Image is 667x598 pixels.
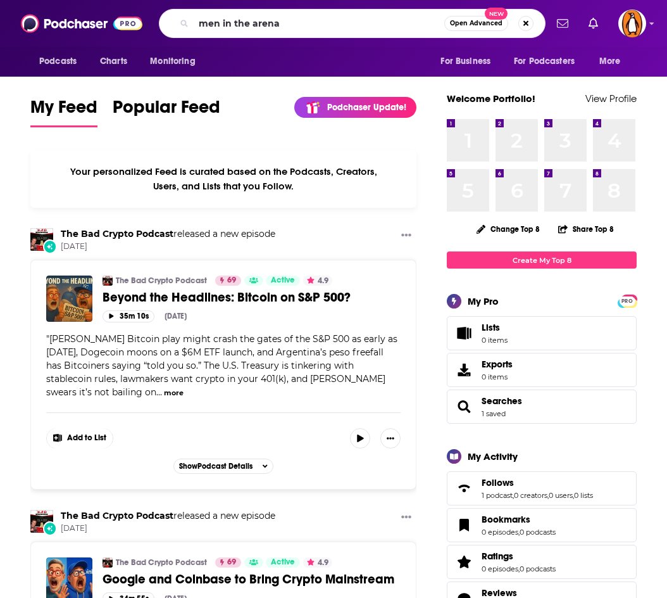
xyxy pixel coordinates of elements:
[43,239,57,253] div: New Episode
[380,428,401,448] button: Show More Button
[103,276,113,286] img: The Bad Crypto Podcast
[447,316,637,350] a: Lists
[482,477,514,488] span: Follows
[103,571,401,587] a: Google and Coinbase to Bring Crypto Mainstream
[482,564,518,573] a: 0 episodes
[271,274,295,287] span: Active
[482,491,513,500] a: 1 podcast
[30,49,93,73] button: open menu
[451,361,477,379] span: Exports
[396,510,416,526] button: Show More Button
[215,276,241,286] a: 69
[482,336,508,345] span: 0 items
[447,251,637,269] a: Create My Top 8
[482,409,506,418] a: 1 saved
[520,564,556,573] a: 0 podcasts
[468,450,518,462] div: My Activity
[451,516,477,534] a: Bookmarks
[447,471,637,506] span: Follows
[520,528,556,537] a: 0 podcasts
[103,310,154,322] button: 35m 10s
[506,49,593,73] button: open menu
[30,510,53,533] img: The Bad Crypto Podcast
[194,13,444,34] input: Search podcasts, credits, & more...
[327,102,406,113] p: Podchaser Update!
[30,228,53,251] img: The Bad Crypto Podcast
[447,390,637,424] span: Searches
[21,11,142,35] img: Podchaser - Follow, Share and Rate Podcasts
[113,96,220,127] a: Popular Feed
[590,49,637,73] button: open menu
[573,491,574,500] span: ,
[179,462,252,471] span: Show Podcast Details
[432,49,506,73] button: open menu
[43,521,57,535] div: New Episode
[266,276,300,286] a: Active
[447,545,637,579] span: Ratings
[103,557,113,568] img: The Bad Crypto Podcast
[518,528,520,537] span: ,
[61,510,173,521] a: The Bad Crypto Podcast
[46,276,92,322] img: Beyond the Headlines: Bitcoin on S&P 500?
[164,388,184,398] button: more
[116,557,207,568] a: The Bad Crypto Podcast
[165,312,187,321] div: [DATE]
[150,53,195,70] span: Monitoring
[552,13,573,34] a: Show notifications dropdown
[482,322,508,333] span: Lists
[485,8,508,20] span: New
[451,324,477,342] span: Lists
[266,557,300,568] a: Active
[451,398,477,416] a: Searches
[618,10,646,37] span: Logged in as penguin_portfolio
[227,556,236,569] span: 69
[482,514,530,525] span: Bookmarks
[482,550,556,562] a: Ratings
[61,241,275,252] span: [DATE]
[61,228,173,239] a: The Bad Crypto Podcast
[156,386,162,398] span: ...
[61,523,275,534] span: [DATE]
[103,571,394,587] span: Google and Coinbase to Bring Crypto Mainstream
[618,10,646,37] button: Show profile menu
[469,221,547,237] button: Change Top 8
[599,53,621,70] span: More
[450,20,502,27] span: Open Advanced
[549,491,573,500] a: 0 users
[141,49,211,73] button: open menu
[103,289,401,305] a: Beyond the Headlines: Bitcoin on S&P 500?
[173,459,273,474] button: ShowPodcast Details
[447,92,535,105] a: Welcome Portfolio!
[100,53,127,70] span: Charts
[396,228,416,244] button: Show More Button
[447,508,637,542] span: Bookmarks
[585,92,637,105] a: View Profile
[482,477,593,488] a: Follows
[574,491,593,500] a: 0 lists
[618,10,646,37] img: User Profile
[113,96,220,125] span: Popular Feed
[47,428,113,448] button: Show More Button
[440,53,490,70] span: For Business
[67,433,106,443] span: Add to List
[39,53,77,70] span: Podcasts
[482,372,513,381] span: 0 items
[514,491,547,500] a: 0 creators
[482,359,513,370] span: Exports
[30,150,416,208] div: Your personalized Feed is curated based on the Podcasts, Creators, Users, and Lists that you Follow.
[227,274,236,287] span: 69
[46,333,397,398] span: "
[558,217,614,241] button: Share Top 8
[514,53,575,70] span: For Podcasters
[271,556,295,569] span: Active
[215,557,241,568] a: 69
[482,528,518,537] a: 0 episodes
[513,491,514,500] span: ,
[482,395,522,407] a: Searches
